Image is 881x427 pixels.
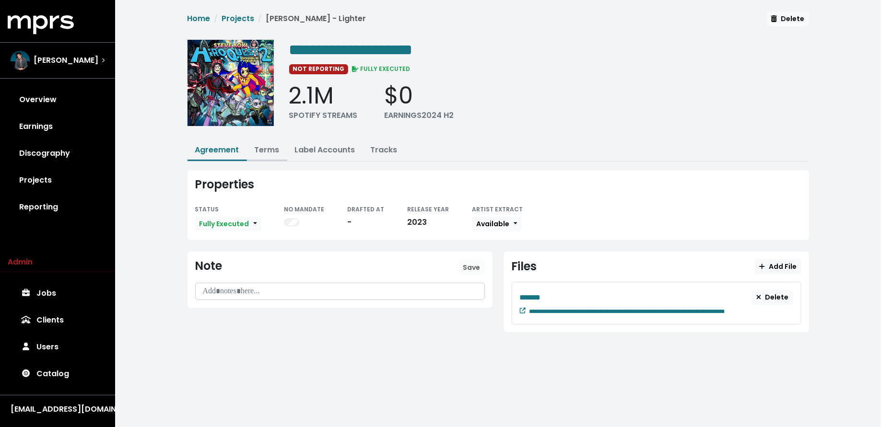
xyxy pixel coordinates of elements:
span: Delete [771,14,804,23]
div: - [348,217,385,228]
small: NO MANDATE [284,205,325,213]
span: NOT REPORTING [289,64,349,74]
a: Reporting [8,194,107,220]
small: RELEASE YEAR [408,205,449,213]
a: Label Accounts [295,144,355,155]
div: 2023 [408,217,449,228]
button: Fully Executed [195,217,261,231]
button: Available [472,217,522,231]
div: Properties [195,178,801,192]
a: Projects [222,13,255,24]
button: [EMAIL_ADDRESS][DOMAIN_NAME] [8,403,107,415]
div: $0 [385,82,454,110]
a: Earnings [8,113,107,140]
button: Delete [752,290,793,305]
a: Tracks [371,144,398,155]
a: mprs logo [8,19,74,30]
span: Add File [759,262,797,271]
a: Overview [8,86,107,113]
button: Add File [755,259,801,274]
img: Album cover for this project [188,40,274,126]
nav: breadcrumb [188,13,366,32]
span: Edit value [289,42,413,58]
span: Available [477,219,510,229]
div: 2.1M [289,82,358,110]
li: [PERSON_NAME] - Lighter [255,13,366,24]
a: Agreement [195,144,239,155]
div: Note [195,259,223,273]
a: Clients [8,307,107,334]
a: Jobs [8,280,107,307]
div: SPOTIFY STREAMS [289,110,358,121]
div: EARNINGS 2024 H2 [385,110,454,121]
button: Delete [767,12,809,26]
div: [EMAIL_ADDRESS][DOMAIN_NAME] [11,404,105,415]
a: Home [188,13,211,24]
small: DRAFTED AT [348,205,385,213]
a: Projects [8,167,107,194]
small: STATUS [195,205,219,213]
span: Fully Executed [200,219,249,229]
a: Catalog [8,360,107,387]
span: [PERSON_NAME] [34,55,98,66]
div: Files [512,260,537,274]
a: Users [8,334,107,360]
a: Terms [255,144,280,155]
a: Discography [8,140,107,167]
small: ARTIST EXTRACT [472,205,523,213]
span: FULLY EXECUTED [350,65,411,73]
span: Delete [756,292,789,302]
img: The selected account / producer [11,51,30,70]
span: Edit value [529,309,725,314]
span: Edit value [520,294,541,301]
